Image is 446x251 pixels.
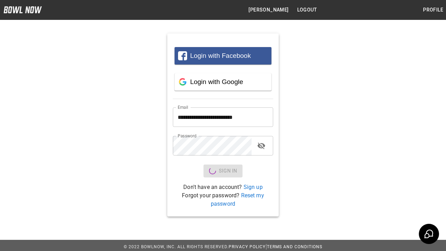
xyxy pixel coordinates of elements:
[246,3,291,16] button: [PERSON_NAME]
[229,244,266,249] a: Privacy Policy
[3,6,42,13] img: logo
[211,192,264,207] a: Reset my password
[190,78,243,85] span: Login with Google
[244,184,263,190] a: Sign up
[267,244,322,249] a: Terms and Conditions
[190,52,251,59] span: Login with Facebook
[173,183,273,191] p: Don't have an account?
[294,3,320,16] button: Logout
[124,244,229,249] span: © 2022 BowlNow, Inc. All Rights Reserved.
[175,47,271,64] button: Login with Facebook
[420,3,446,16] button: Profile
[173,191,273,208] p: Forgot your password?
[175,73,271,91] button: Login with Google
[254,139,268,153] button: toggle password visibility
